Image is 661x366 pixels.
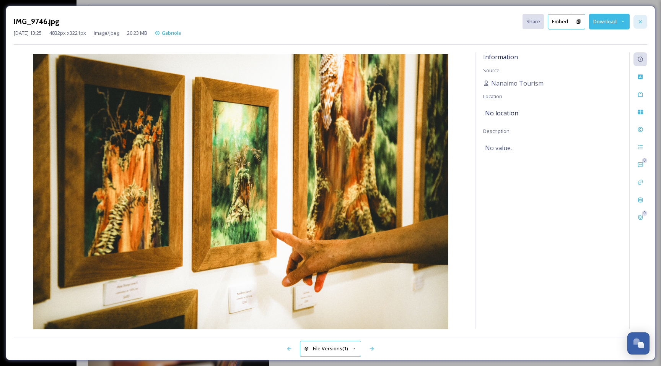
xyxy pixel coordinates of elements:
[49,29,86,37] span: 4832 px x 3221 px
[485,143,512,152] span: No value.
[14,29,42,37] span: [DATE] 13:25
[483,53,518,61] span: Information
[162,29,181,36] span: Gabriola
[589,14,630,29] button: Download
[485,109,518,118] span: No location
[300,341,361,356] button: File Versions(1)
[523,14,544,29] button: Share
[94,29,119,37] span: image/jpeg
[14,54,467,331] img: 1924-wl-567f4e18-813a-433c-89b0-53a22906abe1.jpg
[483,128,510,134] span: Description
[642,211,647,216] div: 0
[127,29,147,37] span: 20.23 MB
[627,332,650,355] button: Open Chat
[483,93,502,100] span: Location
[491,79,544,88] span: Nanaimo Tourism
[14,16,59,27] h3: IMG_9746.jpg
[642,158,647,163] div: 0
[548,14,572,29] button: Embed
[483,67,500,74] span: Source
